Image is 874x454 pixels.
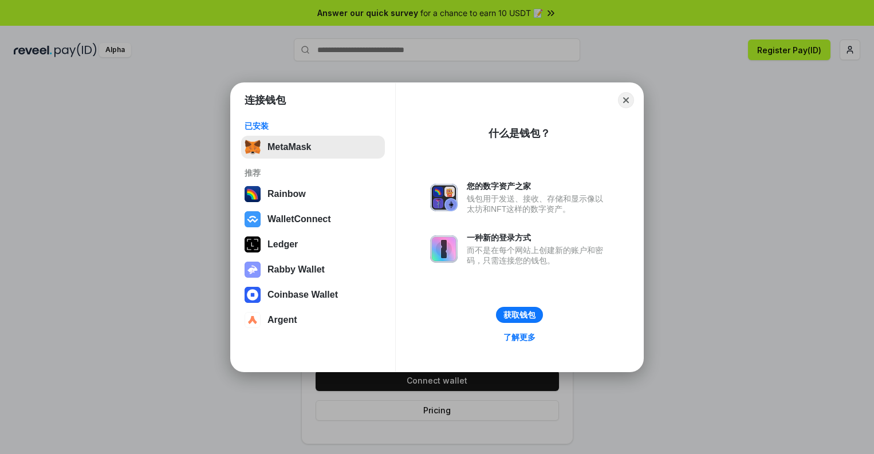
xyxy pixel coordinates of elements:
img: svg+xml,%3Csvg%20width%3D%2228%22%20height%3D%2228%22%20viewBox%3D%220%200%2028%2028%22%20fill%3D... [245,211,261,227]
img: svg+xml,%3Csvg%20xmlns%3D%22http%3A%2F%2Fwww.w3.org%2F2000%2Fsvg%22%20width%3D%2228%22%20height%3... [245,236,261,252]
button: Ledger [241,233,385,256]
div: 什么是钱包？ [489,127,550,140]
button: WalletConnect [241,208,385,231]
a: 了解更多 [497,330,542,345]
div: 您的数字资产之家 [467,181,609,191]
div: Ledger [267,239,298,250]
div: 获取钱包 [503,310,536,320]
div: 钱包用于发送、接收、存储和显示像以太坊和NFT这样的数字资产。 [467,194,609,214]
div: MetaMask [267,142,311,152]
div: Coinbase Wallet [267,290,338,300]
button: Close [618,92,634,108]
div: 一种新的登录方式 [467,232,609,243]
button: Rainbow [241,183,385,206]
img: svg+xml,%3Csvg%20xmlns%3D%22http%3A%2F%2Fwww.w3.org%2F2000%2Fsvg%22%20fill%3D%22none%22%20viewBox... [245,262,261,278]
h1: 连接钱包 [245,93,286,107]
img: svg+xml,%3Csvg%20width%3D%22120%22%20height%3D%22120%22%20viewBox%3D%220%200%20120%20120%22%20fil... [245,186,261,202]
img: svg+xml,%3Csvg%20width%3D%2228%22%20height%3D%2228%22%20viewBox%3D%220%200%2028%2028%22%20fill%3D... [245,312,261,328]
img: svg+xml,%3Csvg%20width%3D%2228%22%20height%3D%2228%22%20viewBox%3D%220%200%2028%2028%22%20fill%3D... [245,287,261,303]
img: svg+xml,%3Csvg%20xmlns%3D%22http%3A%2F%2Fwww.w3.org%2F2000%2Fsvg%22%20fill%3D%22none%22%20viewBox... [430,184,458,211]
div: 已安装 [245,121,381,131]
img: svg+xml,%3Csvg%20fill%3D%22none%22%20height%3D%2233%22%20viewBox%3D%220%200%2035%2033%22%20width%... [245,139,261,155]
div: WalletConnect [267,214,331,224]
div: 推荐 [245,168,381,178]
div: 了解更多 [503,332,536,342]
button: Rabby Wallet [241,258,385,281]
button: 获取钱包 [496,307,543,323]
div: 而不是在每个网站上创建新的账户和密码，只需连接您的钱包。 [467,245,609,266]
div: Rabby Wallet [267,264,325,275]
img: svg+xml,%3Csvg%20xmlns%3D%22http%3A%2F%2Fwww.w3.org%2F2000%2Fsvg%22%20fill%3D%22none%22%20viewBox... [430,235,458,263]
button: Argent [241,309,385,331]
div: Rainbow [267,189,306,199]
button: Coinbase Wallet [241,283,385,306]
div: Argent [267,315,297,325]
button: MetaMask [241,136,385,159]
